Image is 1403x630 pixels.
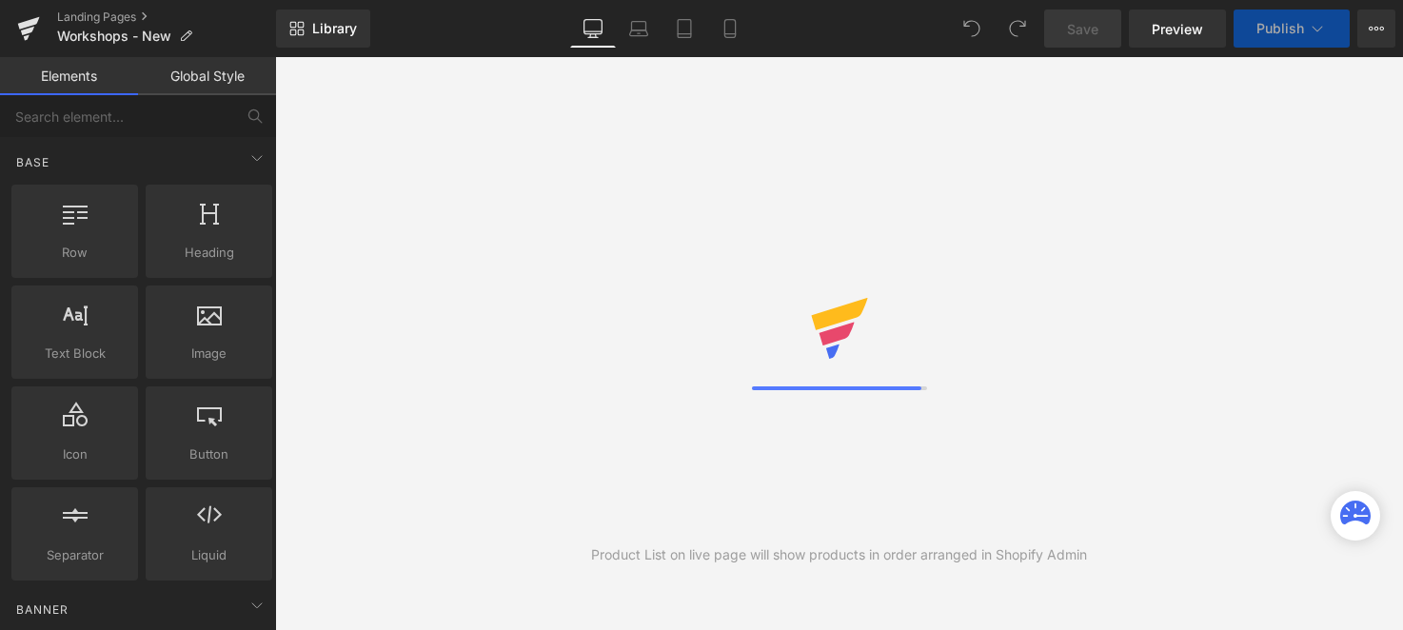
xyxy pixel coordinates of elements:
a: New Library [276,10,370,48]
a: Landing Pages [57,10,276,25]
button: Publish [1234,10,1350,48]
span: Image [151,344,267,364]
button: More [1357,10,1395,48]
div: Product List on live page will show products in order arranged in Shopify Admin [591,544,1087,565]
a: Global Style [138,57,276,95]
span: Text Block [17,344,132,364]
span: Icon [17,444,132,464]
button: Undo [953,10,991,48]
span: Heading [151,243,267,263]
button: Redo [998,10,1037,48]
span: Publish [1256,21,1304,36]
a: Preview [1129,10,1226,48]
span: Library [312,20,357,37]
span: Button [151,444,267,464]
span: Liquid [151,545,267,565]
a: Tablet [662,10,707,48]
span: Banner [14,600,70,619]
span: Preview [1152,19,1203,39]
span: Save [1067,19,1098,39]
a: Laptop [616,10,662,48]
a: Mobile [707,10,753,48]
span: Base [14,153,51,171]
a: Desktop [570,10,616,48]
span: Row [17,243,132,263]
span: Separator [17,545,132,565]
span: Workshops - New [57,29,171,44]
